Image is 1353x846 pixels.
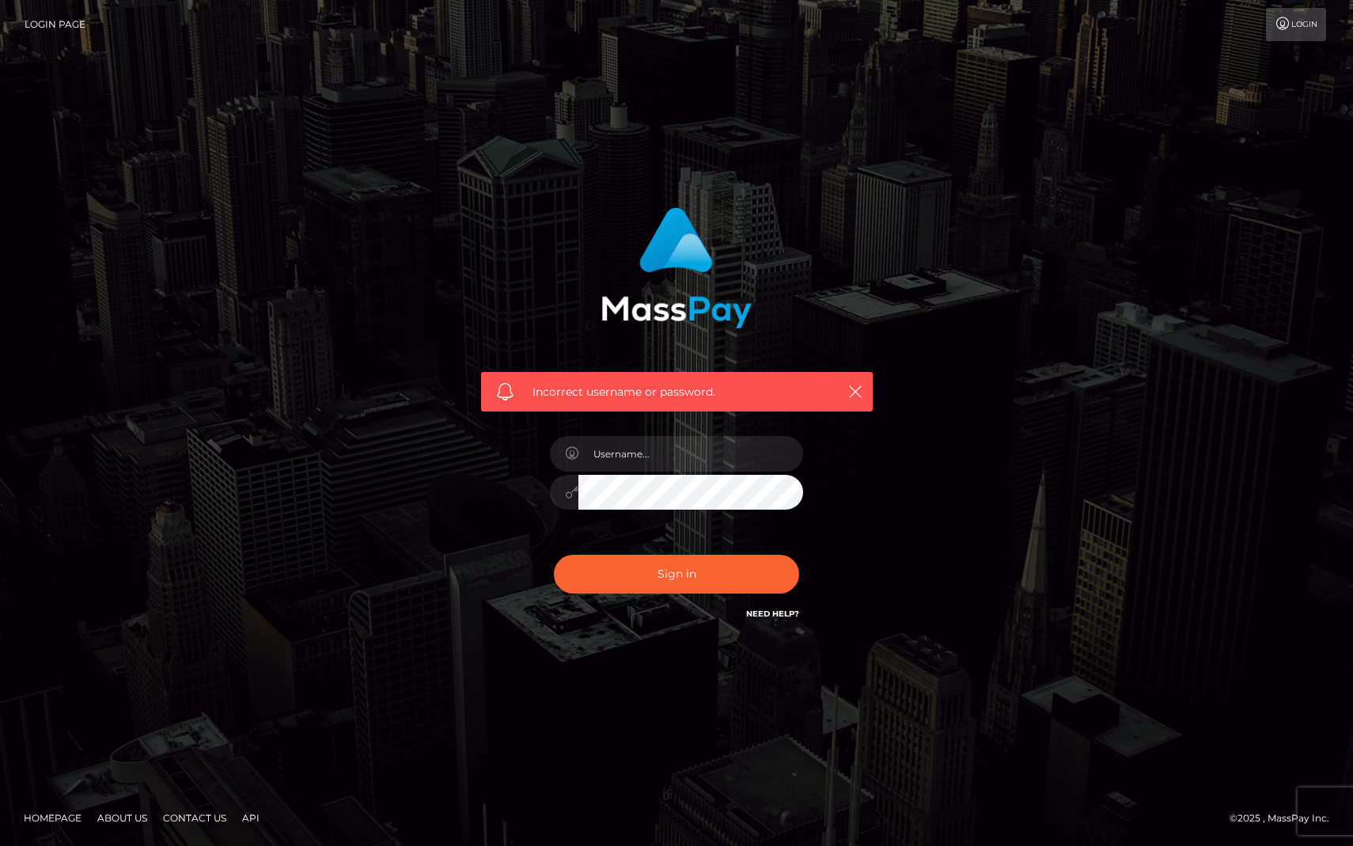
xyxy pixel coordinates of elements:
[746,609,799,619] a: Need Help?
[236,806,266,830] a: API
[601,207,752,328] img: MassPay Login
[554,555,799,594] button: Sign in
[25,8,85,41] a: Login Page
[532,384,821,400] span: Incorrect username or password.
[1230,810,1341,827] div: © 2025 , MassPay Inc.
[17,806,88,830] a: Homepage
[91,806,153,830] a: About Us
[157,806,233,830] a: Contact Us
[578,436,803,472] input: Username...
[1266,8,1326,41] a: Login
